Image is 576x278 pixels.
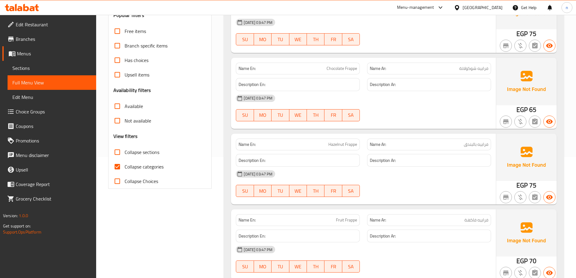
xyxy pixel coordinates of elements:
span: [DATE] 03:47 PM [241,95,275,101]
span: Free items [125,28,146,35]
strong: Description Ar: [370,232,396,240]
a: Menu disclaimer [2,148,96,162]
button: WE [289,185,307,197]
span: 1.0.0 [19,212,28,220]
a: Coverage Report [2,177,96,191]
span: WE [292,187,304,195]
span: Grocery Checklist [16,195,91,202]
span: Collapse sections [125,149,159,156]
span: MO [256,187,269,195]
span: FR [327,111,340,119]
button: FR [324,109,342,121]
span: Available [125,103,143,110]
span: Chocolate Frappe [327,65,357,72]
span: 65 [529,104,536,116]
a: Sections [8,61,96,75]
span: TH [309,35,322,44]
button: SU [236,33,254,45]
span: TU [274,187,287,195]
span: Get support on: [3,222,31,230]
span: Choice Groups [16,108,91,115]
span: فرابيه بالبندق [464,141,488,148]
button: SU [236,185,254,197]
button: Purchased item [514,116,526,128]
button: FR [324,33,342,45]
span: Upsell [16,166,91,173]
span: Sections [12,64,91,72]
span: 70 [529,255,536,267]
h3: Popular filters [113,12,207,19]
span: FR [327,262,340,271]
button: Available [543,40,555,52]
span: SU [239,111,251,119]
button: WE [289,109,307,121]
strong: Description En: [239,81,265,88]
strong: Description Ar: [370,157,396,164]
span: FR [327,187,340,195]
button: SU [236,260,254,273]
span: Hazelnut Frappe [328,141,357,148]
span: [DATE] 03:47 PM [241,247,275,253]
span: Coupons [16,123,91,130]
a: Choice Groups [2,104,96,119]
button: MO [254,33,272,45]
button: MO [254,185,272,197]
span: SU [239,262,251,271]
button: SA [342,260,360,273]
span: Menu disclaimer [16,152,91,159]
span: Menus [17,50,91,57]
a: Branches [2,32,96,46]
span: Branches [16,35,91,43]
strong: Name En: [239,65,256,72]
img: Ae5nvW7+0k+MAAAAAElFTkSuQmCC [496,58,557,105]
span: EGP [516,104,528,116]
button: TH [307,33,324,45]
a: Menus [2,46,96,61]
button: Not branch specific item [500,191,512,203]
span: فرابيه فاكهة [464,217,488,223]
button: SA [342,109,360,121]
button: Not has choices [529,40,541,52]
span: TU [274,35,287,44]
span: Has choices [125,57,148,64]
a: Upsell [2,162,96,177]
a: Edit Menu [8,90,96,104]
span: Collapse categories [125,163,164,170]
span: WE [292,35,304,44]
a: Coupons [2,119,96,133]
button: TH [307,109,324,121]
a: Support.OpsPlatform [3,228,41,236]
span: SA [345,262,357,271]
button: Not has choices [529,116,541,128]
span: WE [292,262,304,271]
button: SA [342,33,360,45]
span: Full Menu View [12,79,91,86]
button: TU [272,185,289,197]
a: Grocery Checklist [2,191,96,206]
img: Ae5nvW7+0k+MAAAAAElFTkSuQmCC [496,134,557,181]
span: EGP [516,255,528,267]
button: Available [543,116,555,128]
span: 75 [529,179,536,191]
button: FR [324,185,342,197]
span: Promotions [16,137,91,144]
span: MO [256,111,269,119]
button: MO [254,260,272,273]
span: [DATE] 03:47 PM [241,171,275,177]
span: WE [292,111,304,119]
div: Menu-management [397,4,434,11]
button: WE [289,260,307,273]
span: SU [239,35,251,44]
button: Not branch specific item [500,40,512,52]
span: TU [274,262,287,271]
span: Upsell items [125,71,149,78]
span: TH [309,187,322,195]
span: n [566,4,568,11]
span: Edit Restaurant [16,21,91,28]
span: TU [274,111,287,119]
span: FR [327,35,340,44]
a: Promotions [2,133,96,148]
span: MO [256,35,269,44]
button: TU [272,33,289,45]
strong: Description En: [239,232,265,240]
